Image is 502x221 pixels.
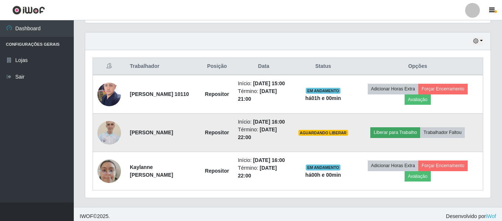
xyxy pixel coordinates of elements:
li: Início: [238,156,290,164]
strong: há 00 h e 00 min [305,172,341,178]
span: IWOF [80,213,93,219]
a: iWof [486,213,496,219]
span: EM ANDAMENTO [306,88,341,94]
button: Adicionar Horas Extra [368,84,418,94]
strong: Kaylanne [PERSON_NAME] [130,164,173,178]
th: Data [233,58,294,75]
button: Forçar Encerramento [418,84,468,94]
th: Posição [201,58,233,75]
strong: há 01 h e 00 min [305,95,341,101]
span: © 2025 . [80,213,110,220]
span: AGUARDANDO LIBERAR [298,130,348,136]
strong: Repositor [205,91,229,97]
li: Término: [238,164,290,180]
img: 1672860829708.jpeg [97,79,121,110]
button: Adicionar Horas Extra [368,160,418,171]
strong: Repositor [205,130,229,135]
li: Início: [238,80,290,87]
time: [DATE] 15:00 [253,80,285,86]
span: Desenvolvido por [446,213,496,220]
img: 1752832224779.jpeg [97,155,121,187]
li: Término: [238,126,290,141]
time: [DATE] 16:00 [253,119,285,125]
th: Status [294,58,353,75]
img: CoreUI Logo [12,6,45,15]
li: Início: [238,118,290,126]
th: Trabalhador [125,58,201,75]
span: EM ANDAMENTO [306,165,341,170]
img: 1672088363054.jpeg [97,117,121,148]
button: Liberar para Trabalho [370,127,420,138]
strong: Repositor [205,168,229,174]
button: Avaliação [405,171,431,182]
time: [DATE] 16:00 [253,157,285,163]
button: Trabalhador Faltou [420,127,465,138]
button: Avaliação [405,94,431,105]
button: Forçar Encerramento [418,160,468,171]
th: Opções [353,58,483,75]
strong: [PERSON_NAME] [130,130,173,135]
li: Término: [238,87,290,103]
strong: [PERSON_NAME] 10110 [130,91,189,97]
